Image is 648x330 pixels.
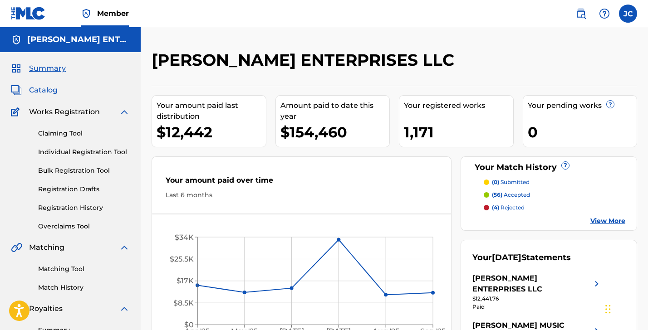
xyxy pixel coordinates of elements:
span: Member [97,8,129,19]
div: Last 6 months [166,190,437,200]
img: MLC Logo [11,7,46,20]
tspan: $34K [175,233,194,242]
tspan: $25.5K [170,255,194,263]
div: $12,442 [157,122,266,142]
img: Catalog [11,85,22,96]
img: Summary [11,63,22,74]
span: (4) [492,204,499,211]
p: accepted [492,191,530,199]
img: Top Rightsholder [81,8,92,19]
img: help [599,8,610,19]
div: Amount paid to date this year [280,100,390,122]
img: Works Registration [11,107,23,117]
a: Bulk Registration Tool [38,166,130,175]
a: CatalogCatalog [11,85,58,96]
a: Claiming Tool [38,129,130,138]
div: 0 [528,122,637,142]
span: Matching [29,242,64,253]
div: 1,171 [404,122,513,142]
span: (0) [492,179,499,185]
span: Catalog [29,85,58,96]
a: Individual Registration Tool [38,147,130,157]
div: Your Match History [472,161,625,174]
div: Your registered works [404,100,513,111]
a: (56) accepted [484,191,625,199]
div: [PERSON_NAME] ENTERPRISES LLC [472,273,591,295]
tspan: $8.5K [173,299,194,307]
div: $12,441.76 [472,295,602,303]
img: Royalties [11,303,22,314]
div: Paid [472,303,602,311]
h5: CALHOUN ENTERPRISES LLC [27,34,130,45]
div: Your pending works [528,100,637,111]
div: Your amount paid last distribution [157,100,266,122]
img: search [575,8,586,19]
div: Your Statements [472,252,571,264]
span: ? [562,162,569,169]
a: Registration History [38,203,130,213]
a: (0) submitted [484,178,625,186]
p: submitted [492,178,530,186]
span: [DATE] [492,252,521,262]
span: Royalties [29,303,63,314]
tspan: $17K [177,277,194,285]
a: Registration Drafts [38,184,130,194]
img: expand [119,242,130,253]
div: Your amount paid over time [166,175,437,190]
span: Works Registration [29,107,100,117]
a: SummarySummary [11,63,66,74]
img: Accounts [11,34,22,45]
a: View More [590,216,625,226]
a: (4) rejected [484,204,625,212]
span: ? [607,101,614,108]
div: Help [595,5,614,23]
iframe: Chat Widget [603,286,648,330]
a: [PERSON_NAME] ENTERPRISES LLCright chevron icon$12,441.76Paid [472,273,602,311]
img: expand [119,303,130,314]
a: Overclaims Tool [38,222,130,231]
img: Matching [11,242,22,253]
a: Match History [38,283,130,292]
a: Public Search [572,5,590,23]
p: rejected [492,204,525,212]
tspan: $0 [184,320,194,329]
div: User Menu [619,5,637,23]
h2: [PERSON_NAME] ENTERPRISES LLC [152,50,459,70]
img: right chevron icon [591,273,602,295]
span: Summary [29,63,66,74]
span: (56) [492,191,502,198]
a: Matching Tool [38,264,130,274]
div: $154,460 [280,122,390,142]
img: expand [119,107,130,117]
div: Drag [605,296,611,323]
